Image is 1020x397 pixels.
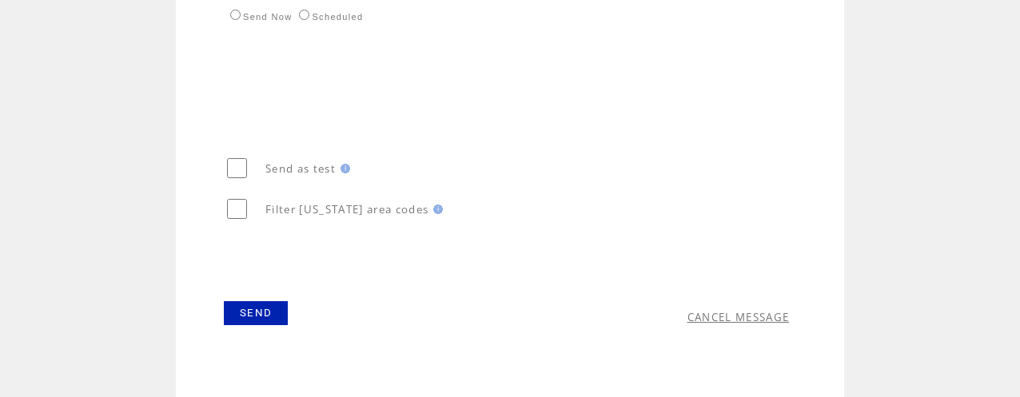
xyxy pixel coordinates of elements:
[224,301,288,325] a: SEND
[336,164,350,173] img: help.gif
[687,310,790,324] a: CANCEL MESSAGE
[226,12,292,22] label: Send Now
[428,204,443,214] img: help.gif
[230,10,241,20] input: Send Now
[265,202,428,216] span: Filter [US_STATE] area codes
[265,161,336,176] span: Send as test
[299,10,309,20] input: Scheduled
[295,12,363,22] label: Scheduled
